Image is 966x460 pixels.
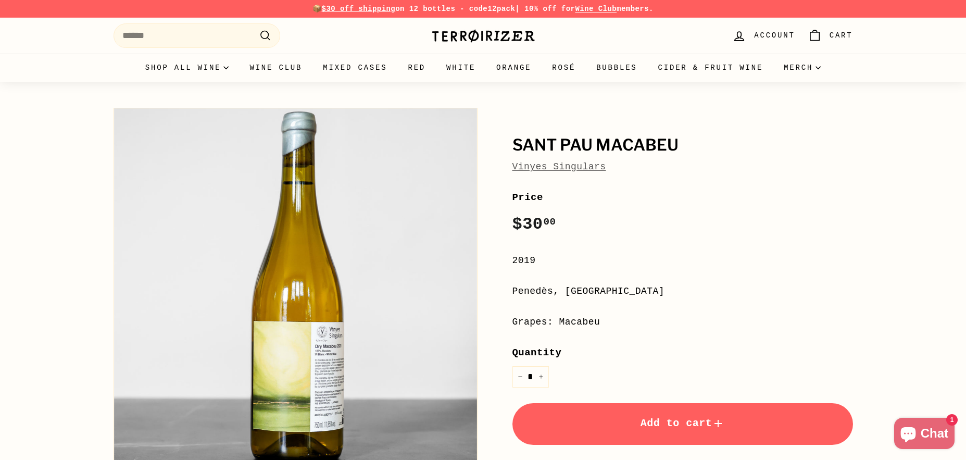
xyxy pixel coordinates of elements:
button: Add to cart [512,403,853,445]
p: 📦 on 12 bottles - code | 10% off for members. [114,3,853,15]
span: Account [754,30,795,41]
a: Wine Club [239,54,312,82]
a: Bubbles [586,54,647,82]
a: Wine Club [575,5,617,13]
a: White [436,54,486,82]
strong: 12pack [487,5,515,13]
input: quantity [512,366,549,388]
summary: Merch [773,54,831,82]
label: Price [512,190,853,205]
a: Mixed Cases [312,54,397,82]
a: Vinyes Singulars [512,161,606,172]
h1: Sant Pau Macabeu [512,136,853,154]
a: Cart [801,20,859,51]
sup: 00 [543,216,556,228]
span: $30 [512,215,556,234]
inbox-online-store-chat: Shopify online store chat [891,418,958,452]
a: Orange [486,54,542,82]
div: Penedès, [GEOGRAPHIC_DATA] [512,284,853,299]
div: 2019 [512,253,853,268]
label: Quantity [512,345,853,360]
button: Reduce item quantity by one [512,366,528,388]
span: $30 off shipping [322,5,396,13]
a: Cider & Fruit Wine [648,54,774,82]
span: Add to cart [641,417,725,429]
button: Increase item quantity by one [533,366,549,388]
a: Account [726,20,801,51]
div: Grapes: Macabeu [512,315,853,330]
a: Rosé [542,54,586,82]
summary: Shop all wine [135,54,240,82]
span: Cart [830,30,853,41]
a: Red [397,54,436,82]
div: Primary [93,54,874,82]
